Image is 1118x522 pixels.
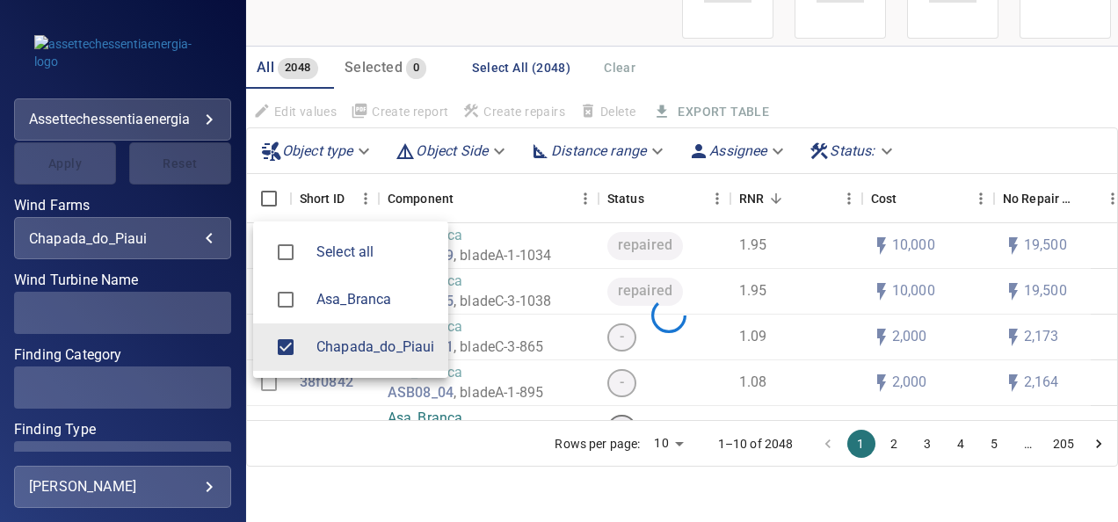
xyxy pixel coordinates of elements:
span: Select all [316,242,434,263]
span: Asa_Branca [316,289,434,310]
div: Wind Farms Chapada_do_Piaui [316,337,434,358]
div: Wind Farms Asa_Branca [316,289,434,310]
span: Chapada_do_Piaui [267,329,304,366]
span: Chapada_do_Piaui [316,337,434,358]
ul: Chapada_do_Piaui [253,221,448,378]
span: Asa_Branca [267,281,304,318]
